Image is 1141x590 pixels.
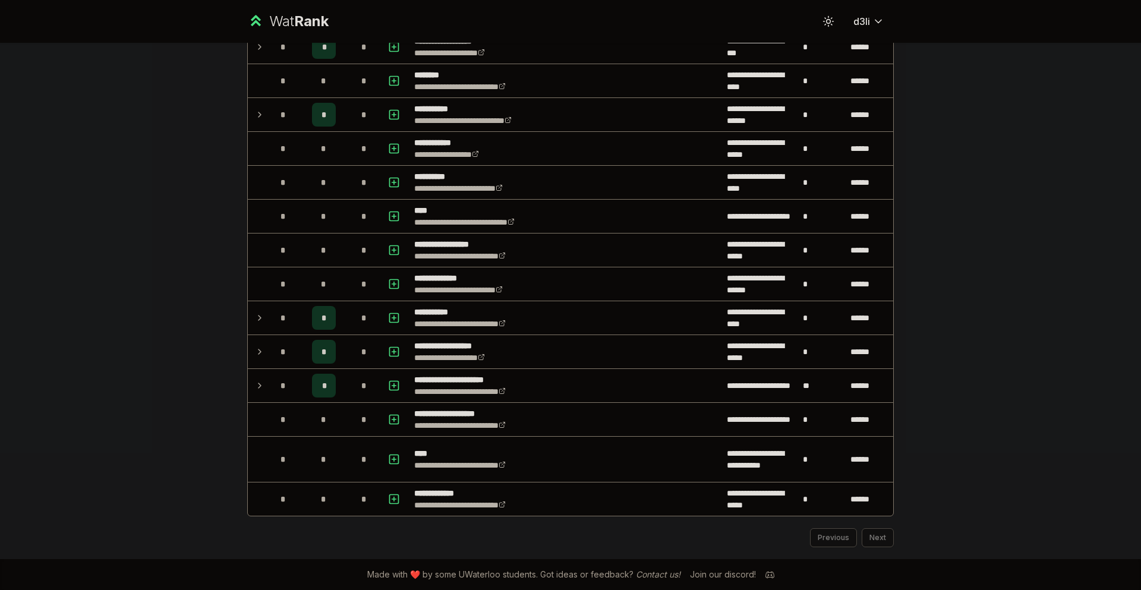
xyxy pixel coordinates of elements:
a: WatRank [247,12,329,31]
a: Contact us! [636,569,680,579]
span: Made with ❤️ by some UWaterloo students. Got ideas or feedback? [367,569,680,580]
div: Join our discord! [690,569,756,580]
span: d3li [853,14,870,29]
div: Wat [269,12,329,31]
span: Rank [294,12,329,30]
button: d3li [844,11,894,32]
